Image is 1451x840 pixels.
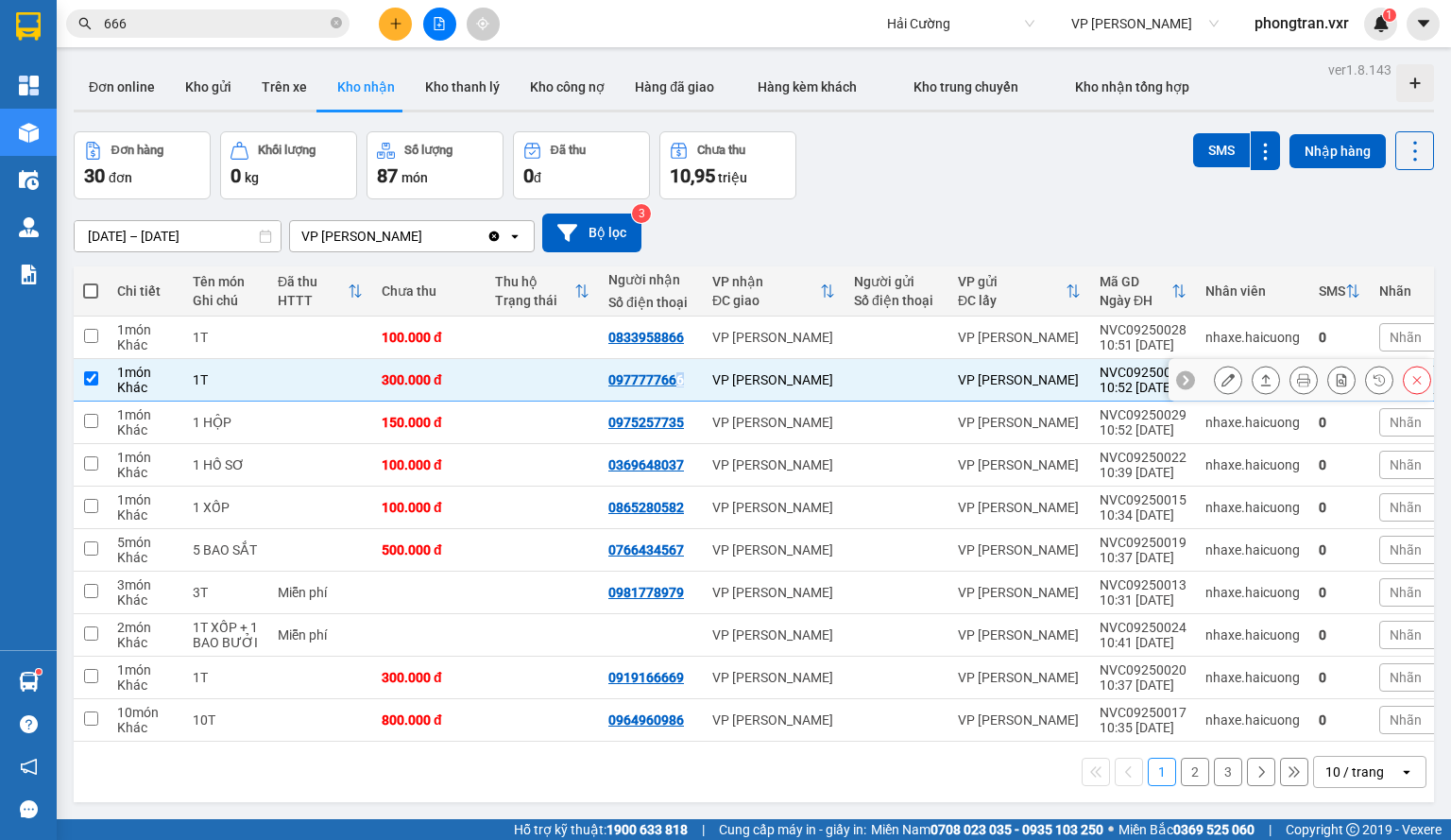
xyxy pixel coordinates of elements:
th: Toggle SortBy [268,266,372,317]
div: 5 BAO SẮT [193,542,259,557]
div: 500.000 đ [382,542,476,557]
span: 87 [377,164,398,187]
div: 1 XỐP [193,500,259,515]
input: Selected VP Nguyễn Văn Cừ. [424,227,426,246]
div: Mã GD [1100,274,1171,289]
div: 0 [1319,585,1360,600]
div: Đơn hàng [111,144,163,157]
div: 1 HỘP [193,415,259,430]
th: Toggle SortBy [1309,266,1370,317]
div: 0 [1319,670,1360,685]
div: nhaxe.haicuong [1205,500,1300,515]
img: logo-vxr [16,12,41,41]
button: SMS [1193,133,1250,167]
span: message [20,800,38,818]
div: ver 1.8.143 [1328,60,1391,80]
button: Đơn hàng30đơn [74,131,211,199]
button: Khối lượng0kg [220,131,357,199]
span: Nhãn [1390,585,1422,600]
svg: Clear value [487,229,502,244]
div: Tạo kho hàng mới [1396,64,1434,102]
div: 0369648037 [608,457,684,472]
span: | [702,819,705,840]
div: VP [PERSON_NAME] [958,372,1081,387]
div: Người nhận [608,272,693,287]
div: Thu hộ [495,274,574,289]
div: Khác [117,592,174,608]
span: Hàng kèm khách [758,79,857,94]
div: 100.000 đ [382,457,476,472]
div: 10:51 [DATE] [1100,337,1186,352]
div: VP [PERSON_NAME] [958,585,1081,600]
button: 3 [1214,758,1242,786]
div: 0981778979 [608,585,684,600]
div: 0 [1319,712,1360,728]
button: Chưa thu10,95 triệu [659,131,796,199]
button: Đơn online [74,64,170,110]
div: 10:41 [DATE] [1100,635,1186,650]
div: 0 [1319,330,1360,345]
div: 10:39 [DATE] [1100,465,1186,480]
div: 10 món [117,705,174,720]
div: Miễn phí [278,585,363,600]
button: aim [467,8,500,41]
input: Tìm tên, số ĐT hoặc mã đơn [104,13,327,34]
svg: open [507,229,522,244]
span: VP Nguyễn Văn Cừ [1071,9,1219,38]
div: 1 món [117,450,174,465]
div: Khác [117,720,174,735]
span: 30 [84,164,105,187]
span: file-add [433,17,446,30]
div: Đã thu [551,144,586,157]
span: Kho nhận tổng hợp [1075,79,1189,94]
div: 10:37 [DATE] [1100,677,1186,693]
div: Chi tiết [117,283,174,299]
div: HTTT [278,293,348,308]
span: Kho trung chuyển [913,79,1018,94]
div: 0 [1319,627,1360,643]
span: notification [20,758,38,776]
div: 3 món [117,577,174,592]
div: 150.000 đ [382,415,476,430]
div: Khác [117,550,174,565]
div: SMS [1319,283,1345,299]
button: plus [379,8,412,41]
div: Khối lượng [258,144,316,157]
div: VP [PERSON_NAME] [712,500,835,515]
div: Ghi chú [193,293,259,308]
button: Hàng đã giao [620,64,729,110]
div: VP [PERSON_NAME] [712,372,835,387]
input: Select a date range. [75,221,281,251]
span: Cung cấp máy in - giấy in: [719,819,866,840]
div: VP [PERSON_NAME] [712,330,835,345]
div: VP [PERSON_NAME] [958,542,1081,557]
div: Người gửi [854,274,939,289]
div: VP gửi [958,274,1066,289]
button: Kho nhận [322,64,410,110]
div: VP [PERSON_NAME] [712,585,835,600]
span: Nhãn [1390,712,1422,728]
div: 1T [193,372,259,387]
div: NVC09250028 [1100,322,1186,337]
div: nhaxe.haicuong [1205,330,1300,345]
div: VP [PERSON_NAME] [958,627,1081,643]
div: 1 HỒ SƠ [193,457,259,472]
div: Chưa thu [382,283,476,299]
span: Hỗ trợ kỹ thuật: [514,819,688,840]
span: Miền Bắc [1118,819,1255,840]
span: caret-down [1415,15,1432,32]
div: 300.000 đ [382,372,476,387]
div: NVC09250022 [1100,450,1186,465]
span: phongtran.vxr [1239,11,1364,35]
button: 2 [1181,758,1209,786]
div: 100.000 đ [382,330,476,345]
sup: 1 [1383,9,1396,22]
div: 0 [1319,500,1360,515]
div: 10:35 [DATE] [1100,720,1186,735]
div: 0 [1319,542,1360,557]
img: warehouse-icon [19,123,39,143]
div: 2 món [117,620,174,635]
div: 0865280582 [608,500,684,515]
div: Sửa đơn hàng [1214,366,1242,394]
div: 0 [1319,457,1360,472]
